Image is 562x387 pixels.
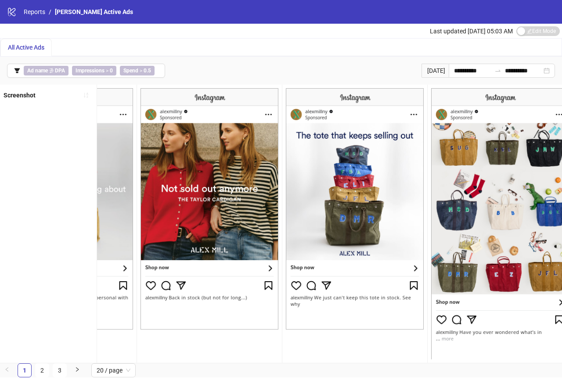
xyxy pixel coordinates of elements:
span: swap-right [494,67,501,74]
li: 1 [18,363,32,377]
a: 1 [18,364,31,377]
a: Reports [22,7,47,17]
button: Ad name ∌ DPAImpressions > 0Spend > 0.5 [7,64,165,78]
span: All Active Ads [8,44,44,51]
b: Ad name [27,68,48,74]
span: right [75,367,80,372]
div: [DATE] [421,64,449,78]
div: Page Size [91,363,136,377]
span: [PERSON_NAME] Active Ads [55,8,133,15]
a: 2 [36,364,49,377]
img: Screenshot 120232429123430085 [140,88,278,330]
b: Spend [123,68,138,74]
span: Last updated [DATE] 05:03 AM [430,28,513,35]
span: to [494,67,501,74]
span: left [4,367,10,372]
a: 3 [53,364,66,377]
li: / [49,7,51,17]
b: 0.5 [144,68,151,74]
b: Screenshot [4,92,36,99]
li: Next Page [70,363,84,377]
span: > [72,66,116,75]
span: ∌ [24,66,68,75]
b: Impressions [76,68,104,74]
span: filter [14,68,20,74]
b: 0 [110,68,113,74]
img: Screenshot 120231569972190085 [286,88,424,330]
span: 20 / page [97,364,130,377]
b: DPA [55,68,65,74]
li: 2 [35,363,49,377]
button: right [70,363,84,377]
li: 3 [53,363,67,377]
span: sort-ascending [83,92,89,98]
span: > [120,66,155,75]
